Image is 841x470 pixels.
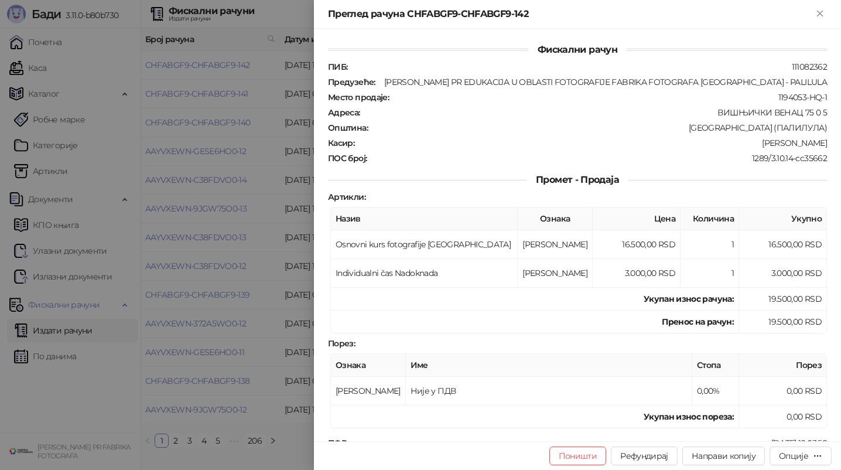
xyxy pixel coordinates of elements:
td: Osnovni kurs fotografije [GEOGRAPHIC_DATA] [331,230,518,259]
button: Рефундирај [611,447,678,465]
td: 3.000,00 RSD [739,259,827,288]
div: [PERSON_NAME] [355,138,828,148]
td: Није у ПДВ [406,377,692,406]
strong: Касир : [328,138,354,148]
td: 16.500,00 RSD [593,230,681,259]
span: Промет - Продаја [527,174,628,185]
td: 0,00% [692,377,739,406]
span: Направи копију [692,451,755,461]
th: Укупно [739,207,827,230]
div: [PERSON_NAME] PR EDUKACIJA U OBLASTI FOTOGRAFIJE FABRIKA FOTOGRAFA [GEOGRAPHIC_DATA] - PALILULA [377,77,828,87]
th: Ознака [331,354,406,377]
th: Количина [681,207,739,230]
div: ВИШЊИЧКИ ВЕНАЦ 75 0 5 [361,107,828,118]
strong: Адреса : [328,107,360,118]
strong: ПОС број : [328,153,367,164]
td: 0,00 RSD [739,377,827,406]
th: Ознака [518,207,593,230]
strong: Укупан износ пореза: [644,411,734,422]
th: Стопа [692,354,739,377]
td: [PERSON_NAME] [518,230,593,259]
strong: Порез : [328,338,355,349]
div: Преглед рачуна CHFABGF9-CHFABGF9-142 [328,7,813,21]
strong: Предузеће : [328,77,375,87]
div: Опције [779,451,808,461]
th: Име [406,354,692,377]
td: [PERSON_NAME] [518,259,593,288]
td: 16.500,00 RSD [739,230,827,259]
div: 1194053-HQ-1 [390,92,828,103]
th: Порез [739,354,827,377]
strong: Место продаје : [328,92,389,103]
div: [DATE] 10:03:58 [378,438,828,448]
strong: Општина : [328,122,368,133]
th: Цена [593,207,681,230]
td: 3.000,00 RSD [593,259,681,288]
th: Назив [331,207,518,230]
strong: Артикли : [328,192,365,202]
button: Поништи [549,447,607,465]
strong: Укупан износ рачуна : [644,294,734,304]
div: 111082362 [348,62,828,72]
button: Направи копију [682,447,765,465]
span: Фискални рачун [528,44,627,55]
div: [GEOGRAPHIC_DATA] (ПАЛИЛУЛА) [369,122,828,133]
button: Close [813,7,827,21]
td: 1 [681,259,739,288]
strong: ПИБ : [328,62,347,72]
td: [PERSON_NAME] [331,377,406,406]
td: 19.500,00 RSD [739,311,827,333]
td: 19.500,00 RSD [739,288,827,311]
div: 1289/3.10.14-cc35662 [368,153,828,164]
strong: Пренос на рачун : [662,316,734,327]
td: 0,00 RSD [739,406,827,428]
td: Individualni čas Nadoknada [331,259,518,288]
button: Опције [770,447,832,465]
td: 1 [681,230,739,259]
strong: ПФР време : [328,438,377,448]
